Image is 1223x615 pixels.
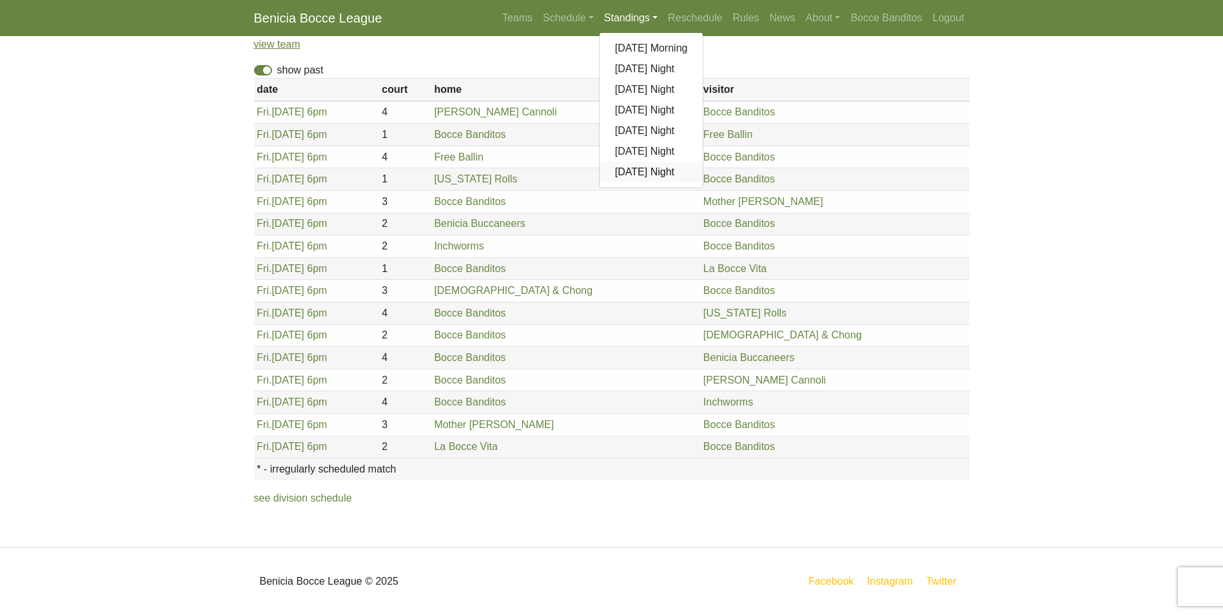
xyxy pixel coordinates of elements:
a: Bocce Banditos [845,5,927,31]
td: 4 [379,391,431,414]
span: Fri. [257,196,271,207]
a: Mother [PERSON_NAME] [703,196,823,207]
a: Free Ballin [703,129,752,140]
a: Mother [PERSON_NAME] [434,419,554,430]
a: About [800,5,845,31]
a: Teams [497,5,538,31]
a: Fri.[DATE] 6pm [257,218,327,229]
th: visitor [700,79,969,101]
td: 2 [379,369,431,391]
a: Instagram [865,573,915,589]
a: Inchworms [434,240,484,251]
a: Fri.[DATE] 6pm [257,329,327,340]
td: 1 [379,168,431,191]
a: Bocce Banditos [703,106,775,117]
span: Fri. [257,240,271,251]
span: Fri. [257,263,271,274]
a: Twitter [923,573,966,589]
a: Inchworms [703,396,753,407]
span: Fri. [257,419,271,430]
a: Fri.[DATE] 6pm [257,196,327,207]
td: 1 [379,124,431,146]
a: see division schedule [254,493,352,503]
a: [DATE] Night [600,100,703,121]
a: Bocce Banditos [434,263,505,274]
span: Fri. [257,307,271,318]
td: 4 [379,146,431,168]
div: Standings [599,32,704,188]
a: [DATE] Night [600,162,703,182]
a: Bocce Banditos [434,307,505,318]
td: 2 [379,324,431,347]
a: Fri.[DATE] 6pm [257,173,327,184]
a: Bocce Banditos [703,285,775,296]
a: Bocce Banditos [434,396,505,407]
div: Benicia Bocce League © 2025 [244,558,612,605]
a: Standings [599,5,663,31]
td: 2 [379,235,431,258]
a: [DATE] Morning [600,38,703,59]
a: [DEMOGRAPHIC_DATA] & Chong [703,329,862,340]
a: Fri.[DATE] 6pm [257,352,327,363]
a: Bocce Banditos [703,173,775,184]
a: Benicia Bocce League [254,5,382,31]
a: La Bocce Vita [703,263,767,274]
span: Fri. [257,285,271,296]
a: Fri.[DATE] 6pm [257,285,327,296]
span: Fri. [257,173,271,184]
span: Fri. [257,441,271,452]
a: [US_STATE] Rolls [434,173,517,184]
td: 4 [379,101,431,124]
td: 3 [379,190,431,213]
a: Fri.[DATE] 6pm [257,129,327,140]
span: Fri. [257,352,271,363]
a: [US_STATE] Rolls [703,307,787,318]
td: 2 [379,436,431,458]
th: * - irregularly scheduled match [254,458,970,480]
th: date [254,79,379,101]
a: Bocce Banditos [434,352,505,363]
a: News [764,5,800,31]
span: Fri. [257,329,271,340]
a: Bocce Banditos [434,196,505,207]
a: Fri.[DATE] 6pm [257,240,327,251]
a: view team [254,39,300,50]
th: court [379,79,431,101]
a: [DATE] Night [600,59,703,79]
a: Fri.[DATE] 6pm [257,151,327,162]
td: 4 [379,347,431,369]
td: 1 [379,257,431,280]
a: La Bocce Vita [434,441,497,452]
a: Fri.[DATE] 6pm [257,263,327,274]
a: Bocce Banditos [703,441,775,452]
a: Rules [728,5,765,31]
a: Fri.[DATE] 6pm [257,396,327,407]
a: [PERSON_NAME] Cannoli [703,375,826,386]
a: [DEMOGRAPHIC_DATA] & Chong [434,285,592,296]
span: Fri. [257,129,271,140]
a: [DATE] Night [600,141,703,162]
a: Benicia Buccaneers [434,218,525,229]
a: Benicia Buccaneers [703,352,794,363]
span: Fri. [257,151,271,162]
span: Fri. [257,218,271,229]
a: [PERSON_NAME] Cannoli [434,106,556,117]
a: Bocce Banditos [434,375,505,386]
a: Fri.[DATE] 6pm [257,441,327,452]
a: Bocce Banditos [703,151,775,162]
td: 3 [379,280,431,302]
a: [DATE] Night [600,79,703,100]
a: Bocce Banditos [703,240,775,251]
a: Bocce Banditos [703,419,775,430]
span: Fri. [257,375,271,386]
td: 2 [379,213,431,235]
th: home [431,79,700,101]
a: Logout [928,5,970,31]
a: Schedule [538,5,599,31]
a: [DATE] Night [600,121,703,141]
td: 4 [379,302,431,324]
span: Fri. [257,396,271,407]
a: Bocce Banditos [434,129,505,140]
a: Facebook [806,573,856,589]
a: Fri.[DATE] 6pm [257,307,327,318]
